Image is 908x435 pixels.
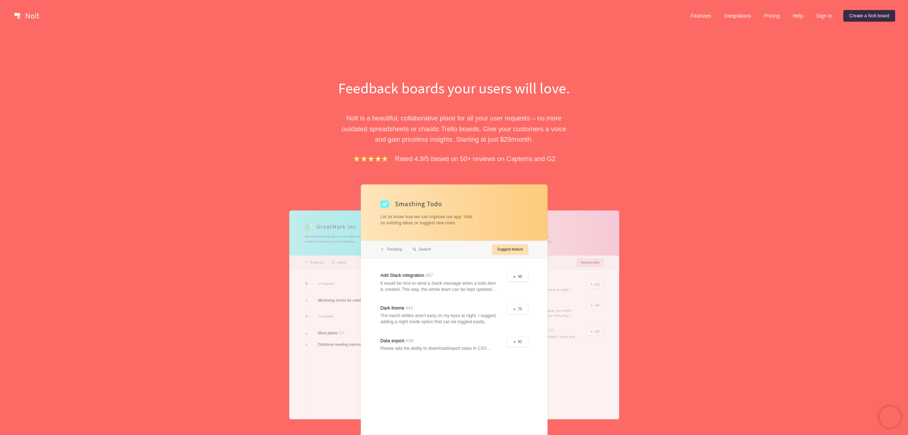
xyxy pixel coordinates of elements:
[718,10,756,22] a: Integrations
[879,406,901,428] iframe: Chatra live chat
[330,113,578,145] p: Nolt is a beautiful, collaborative place for all your user requests – no more outdated spreadshee...
[353,155,389,163] img: stars.b067e34983.png
[810,10,838,22] a: Sign in
[787,10,809,22] a: Help
[685,10,717,22] a: Features
[843,10,895,22] a: Create a Nolt board
[395,154,555,164] p: Rated 4.9/5 based on 50+ reviews on Capterra and G2
[330,78,578,99] h1: Feedback boards your users will love.
[758,10,786,22] a: Pricing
